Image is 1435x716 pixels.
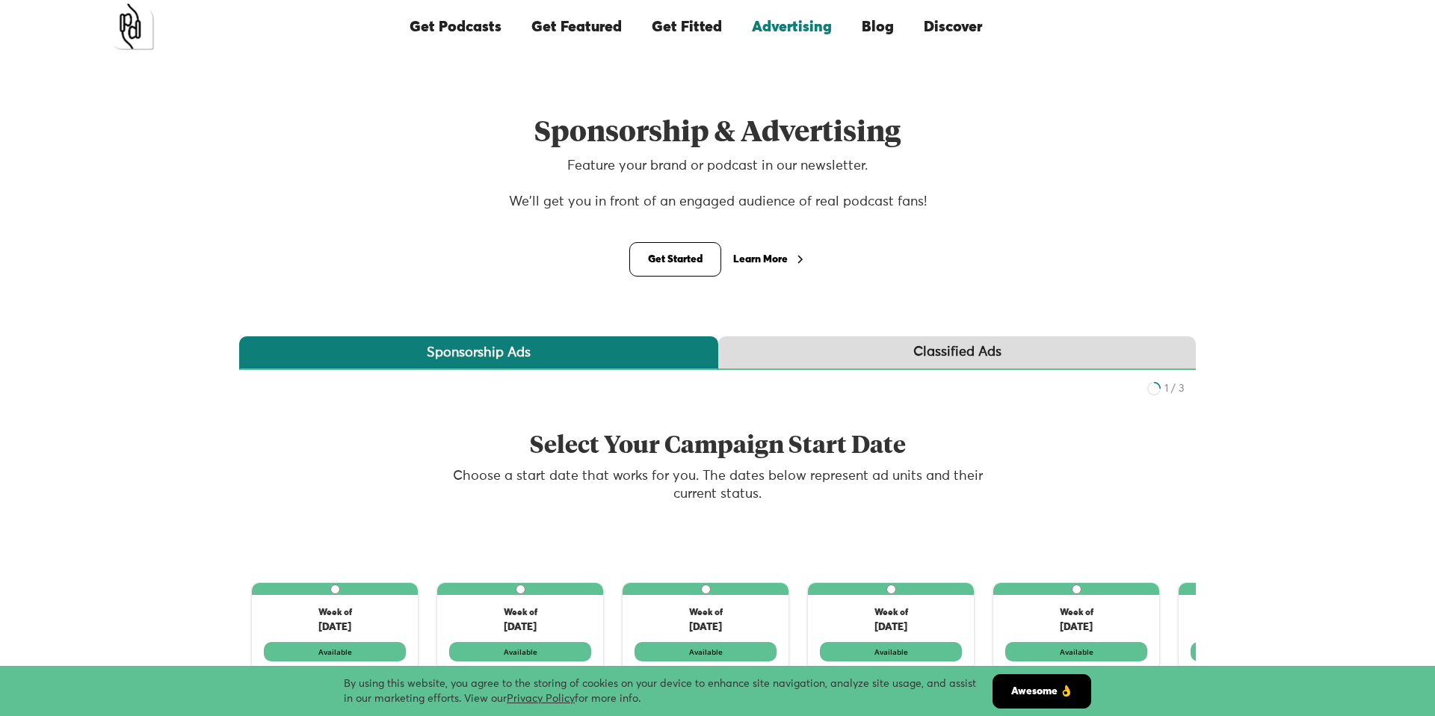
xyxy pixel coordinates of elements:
[430,433,1004,460] h2: Select Your Campaign Start Date
[733,250,806,268] a: Learn More
[629,242,721,277] a: Get Started
[430,467,1004,503] p: Choose a start date that works for you. The dates below represent ad units and their current status.
[737,1,847,52] a: Advertising
[637,1,737,52] a: Get Fitted
[430,117,1004,149] h1: Sponsorship & Advertising
[430,157,1004,235] p: Feature your brand or podcast in our newsletter. We'll get you in front of an engaged audience of...
[909,1,997,52] a: Discover
[913,343,1002,362] div: Classified Ads
[344,676,993,706] div: By using this website, you agree to the storing of cookies on your device to enhance site navigat...
[993,674,1091,709] a: Awesome 👌
[733,254,788,265] div: Learn More
[507,694,575,704] a: Privacy Policy
[427,344,531,362] div: Sponsorship Ads
[1164,381,1185,396] div: 1 / 3
[847,1,909,52] a: Blog
[108,4,154,50] a: home
[395,1,516,52] a: Get Podcasts
[516,1,637,52] a: Get Featured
